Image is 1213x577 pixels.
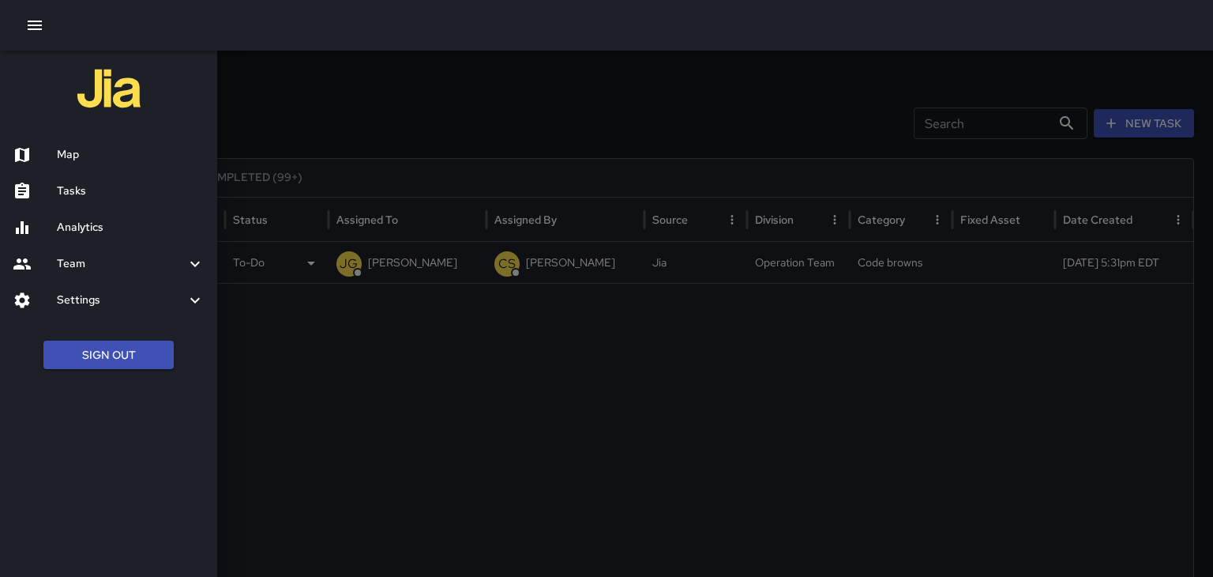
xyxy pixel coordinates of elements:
h6: Team [57,255,186,273]
h6: Map [57,146,205,164]
h6: Tasks [57,183,205,200]
h6: Settings [57,292,186,309]
button: Sign Out [43,341,174,370]
h6: Analytics [57,219,205,236]
img: jia-logo [77,57,141,120]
